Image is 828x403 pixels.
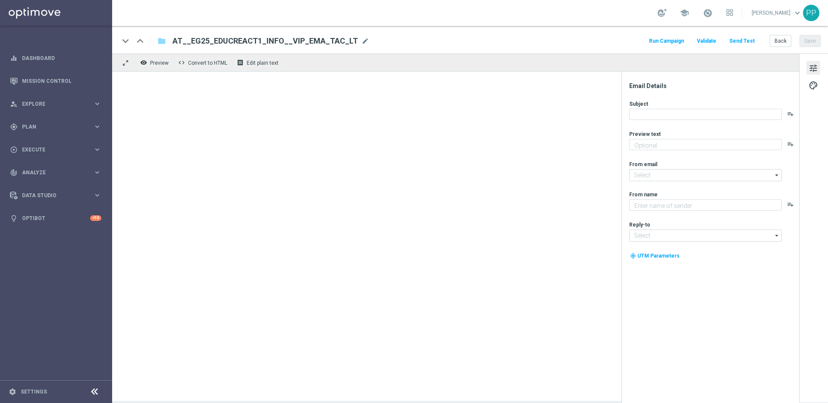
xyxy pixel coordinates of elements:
[22,69,101,92] a: Mission Control
[9,215,102,222] button: lightbulb Optibot +10
[773,230,781,241] i: arrow_drop_down
[9,123,102,130] button: gps_fixed Plan keyboard_arrow_right
[680,8,689,18] span: school
[751,6,803,19] a: [PERSON_NAME]keyboard_arrow_down
[629,230,782,242] input: Select
[803,5,819,21] div: PP
[93,168,101,176] i: keyboard_arrow_right
[10,100,18,108] i: person_search
[10,214,18,222] i: lightbulb
[235,57,282,68] button: receipt Edit plain text
[10,146,93,154] div: Execute
[247,60,279,66] span: Edit plain text
[696,35,718,47] button: Validate
[9,101,102,107] button: person_search Explore keyboard_arrow_right
[10,47,101,69] div: Dashboard
[9,192,102,199] button: Data Studio keyboard_arrow_right
[22,124,93,129] span: Plan
[150,60,169,66] span: Preview
[10,207,101,230] div: Optibot
[9,78,102,85] button: Mission Control
[9,55,102,62] button: equalizer Dashboard
[787,110,794,117] button: playlist_add
[22,47,101,69] a: Dashboard
[138,57,172,68] button: remove_red_eye Preview
[10,146,18,154] i: play_circle_outline
[22,147,93,152] span: Execute
[361,37,369,45] span: mode_edit
[21,389,47,394] a: Settings
[629,161,657,168] label: From email
[648,35,685,47] button: Run Campaign
[629,131,661,138] label: Preview text
[10,54,18,62] i: equalizer
[787,141,794,148] button: playlist_add
[237,59,244,66] i: receipt
[630,253,636,259] i: my_location
[773,170,781,181] i: arrow_drop_down
[9,146,102,153] button: play_circle_outline Execute keyboard_arrow_right
[22,207,90,230] a: Optibot
[809,80,818,91] span: palette
[93,100,101,108] i: keyboard_arrow_right
[809,63,818,74] span: tune
[629,191,658,198] label: From name
[93,191,101,199] i: keyboard_arrow_right
[9,169,102,176] button: track_changes Analyze keyboard_arrow_right
[10,69,101,92] div: Mission Control
[157,34,167,48] button: folder
[806,61,820,75] button: tune
[22,193,93,198] span: Data Studio
[22,170,93,175] span: Analyze
[629,251,681,261] button: my_location UTM Parameters
[9,388,16,396] i: settings
[176,57,231,68] button: code Convert to HTML
[800,35,821,47] button: Save
[793,8,802,18] span: keyboard_arrow_down
[10,169,18,176] i: track_changes
[770,35,791,47] button: Back
[629,101,648,107] label: Subject
[697,38,716,44] span: Validate
[178,59,185,66] span: code
[629,169,782,181] input: Select
[172,36,358,46] span: AT__EG25_EDUCREACT1_INFO__VIP_EMA_TAC_LT
[10,123,93,131] div: Plan
[90,215,101,221] div: +10
[140,59,147,66] i: remove_red_eye
[10,100,93,108] div: Explore
[728,35,756,47] button: Send Test
[787,201,794,208] button: playlist_add
[637,253,680,259] span: UTM Parameters
[806,78,820,92] button: palette
[93,145,101,154] i: keyboard_arrow_right
[22,101,93,107] span: Explore
[10,169,93,176] div: Analyze
[629,82,798,90] div: Email Details
[10,123,18,131] i: gps_fixed
[629,221,650,228] label: Reply-to
[157,36,166,46] i: folder
[188,60,227,66] span: Convert to HTML
[10,192,93,199] div: Data Studio
[93,123,101,131] i: keyboard_arrow_right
